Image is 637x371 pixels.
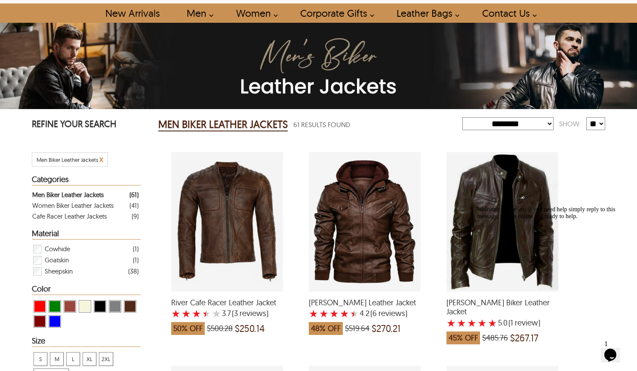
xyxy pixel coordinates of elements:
label: 4.2 [360,309,369,318]
label: 3.7 [222,309,231,318]
iframe: chat widget [601,337,628,362]
a: Shop Leather Bags [387,3,464,23]
span: L [67,353,80,365]
iframe: chat widget [474,203,628,332]
div: ( 38 ) [128,266,138,277]
span: $485.76 [482,334,508,342]
div: Filter Goatskin Men Biker Leather Jackets [32,255,138,266]
div: Cafe Racer Leather Jackets [32,211,107,222]
div: Men Biker Leather Jackets 61 Results Found [158,116,462,133]
label: 4 rating [340,309,349,318]
div: ( 61 ) [129,189,138,200]
div: View M Men Biker Leather Jackets [50,352,64,366]
div: View Blue Men Biker Leather Jackets [49,315,61,328]
div: View Red Men Biker Leather Jackets [34,300,46,313]
a: River Cafe Racer Leather Jacket with a 3.666666666666666 Star Rating 3 Product Review which was a... [171,286,283,340]
label: 1 rating [171,309,181,318]
a: Shop New Arrivals [95,3,169,23]
div: Filter Cowhide Men Biker Leather Jackets [32,243,138,255]
span: 50% OFF [171,322,205,335]
span: $500.28 [207,324,233,333]
a: Filter Women Biker Leather Jackets [32,200,138,211]
span: Filter Men Biker Leather Jackets [37,156,98,163]
span: $267.17 [510,334,539,342]
span: Ronald Biker Leather Jacket [309,298,421,307]
span: Cowhide [45,243,70,255]
span: ) [370,309,407,318]
span: 45% OFF [446,331,480,344]
span: (3 [232,309,238,318]
div: View Maroon Men Biker Leather Jackets [34,315,46,328]
div: View L Men Biker Leather Jackets [66,352,80,366]
div: View Green Men Biker Leather Jackets [49,300,61,313]
span: 48% OFF [309,322,343,335]
div: Heading Filter Men Biker Leather Jackets by Categories [32,175,141,185]
div: Men Biker Leather Jackets [32,189,104,200]
div: ( 1 ) [133,255,138,265]
span: Roy Sheepskin Biker Leather Jacket [446,298,558,316]
span: S [34,353,47,365]
a: shop men's leather jackets [177,3,218,23]
span: River Cafe Racer Leather Jacket [171,298,283,307]
span: M [50,353,63,365]
div: View XL Men Biker Leather Jackets [83,352,96,366]
div: View Beige Men Biker Leather Jackets [79,300,91,313]
label: 3 rating [467,319,477,327]
span: Welcome to our site, if you need help simply reply to this message, we are online and ready to help. [3,3,142,17]
a: Shop Women Leather Jackets [226,3,283,23]
a: Filter Cafe Racer Leather Jackets [32,211,138,222]
span: x [99,154,103,164]
span: reviews [377,309,405,318]
span: 2XL [99,353,113,365]
div: Welcome to our site, if you need help simply reply to this message, we are online and ready to help. [3,3,158,17]
div: View Cognac Men Biker Leather Jackets [64,300,76,313]
div: Filter Sheepskin Men Biker Leather Jackets [32,266,138,277]
div: ( 9 ) [132,211,138,222]
label: 5 rating [350,309,359,318]
div: View Black Men Biker Leather Jackets [94,300,106,313]
label: 5 rating [212,309,221,318]
label: 1 rating [309,309,318,318]
h2: MEN BIKER LEATHER JACKETS [158,118,288,131]
label: 3 rating [329,309,339,318]
span: $270.21 [372,324,400,333]
span: 61 Results Found [293,119,350,130]
div: View Brown ( Brand Color ) Men Biker Leather Jackets [124,300,136,313]
div: Heading Filter Men Biker Leather Jackets by Color [32,285,141,295]
span: Goatskin [45,255,69,266]
label: 1 rating [446,319,456,327]
span: $519.64 [345,324,369,333]
span: XL [83,353,96,365]
span: reviews [238,309,266,318]
a: Shop Leather Corporate Gifts [290,3,379,23]
div: Heading Filter Men Biker Leather Jackets by Size [32,337,141,347]
span: Sheepskin [45,266,73,277]
div: ( 1 ) [133,243,138,254]
label: 2 rating [457,319,466,327]
div: View S Men Biker Leather Jackets [34,352,47,366]
span: (6 [370,309,377,318]
div: Women Biker Leather Jackets [32,200,114,211]
label: 4 rating [202,309,211,318]
label: 3 rating [192,309,201,318]
p: REFINE YOUR SEARCH [32,118,141,132]
div: View Grey Men Biker Leather Jackets [109,300,121,313]
span: $250.14 [235,324,265,333]
div: Heading Filter Men Biker Leather Jackets by Material [32,229,141,240]
div: View 2XL Men Biker Leather Jackets [99,352,113,366]
a: Cancel Filter [99,156,103,163]
a: Ronald Biker Leather Jacket with a 4.166666666666666 Star Rating 6 Product Review which was at a ... [309,286,421,340]
label: 2 rating [319,309,329,318]
a: contact-us [472,3,542,23]
div: ( 41 ) [129,200,138,211]
label: 2 rating [182,309,191,318]
span: ) [232,309,268,318]
div: Show: [554,116,586,131]
a: Roy Sheepskin Biker Leather Jacket with a 5 Star Rating 1 Product Review which was at a price of ... [446,286,558,349]
a: Filter Men Biker Leather Jackets [32,189,138,200]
